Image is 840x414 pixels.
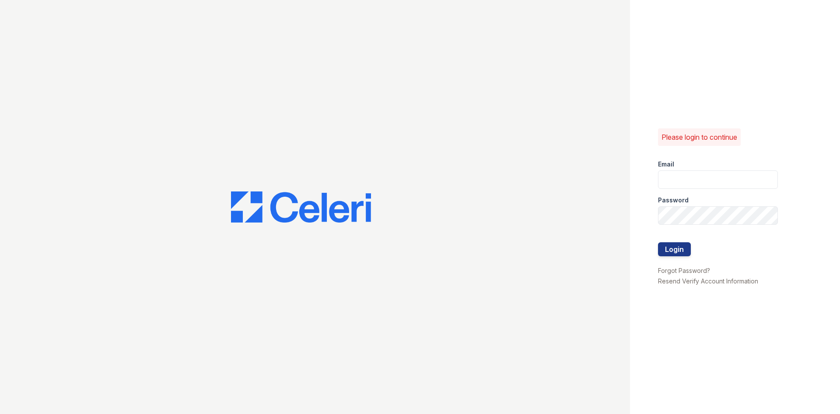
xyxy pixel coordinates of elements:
a: Forgot Password? [658,267,710,274]
img: CE_Logo_Blue-a8612792a0a2168367f1c8372b55b34899dd931a85d93a1a3d3e32e68fde9ad4.png [231,191,371,223]
a: Resend Verify Account Information [658,277,758,285]
label: Email [658,160,674,169]
p: Please login to continue [661,132,737,142]
label: Password [658,196,689,205]
button: Login [658,242,691,256]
